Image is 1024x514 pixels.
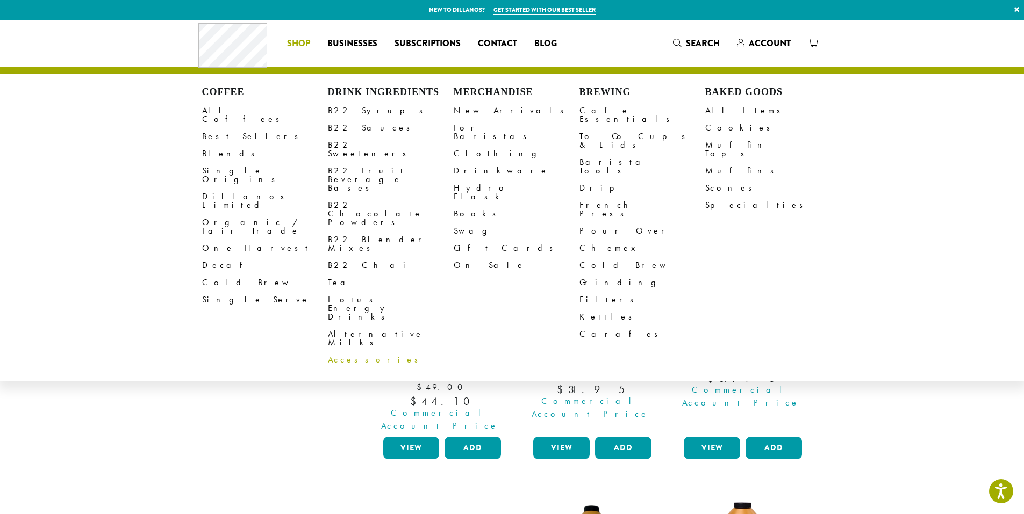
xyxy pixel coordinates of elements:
[557,382,568,396] span: $
[454,179,579,205] a: Hydro Flask
[410,394,474,408] bdi: 44.10
[705,119,831,136] a: Cookies
[579,128,705,154] a: To-Go Cups & Lids
[328,325,454,351] a: Alternative Milks
[579,222,705,240] a: Pour Over
[579,86,705,98] h4: Brewing
[454,119,579,145] a: For Baristas
[328,162,454,197] a: B22 Fruit Beverage Bases
[202,291,328,308] a: Single Serve
[202,162,328,188] a: Single Origins
[534,37,557,50] span: Blog
[202,86,328,98] h4: Coffee
[579,179,705,197] a: Drip
[410,394,421,408] span: $
[328,351,454,368] a: Accessories
[328,119,454,136] a: B22 Sauces
[705,86,831,98] h4: Baked Goods
[327,37,377,50] span: Businesses
[454,162,579,179] a: Drinkware
[202,257,328,274] a: Decaf
[749,37,791,49] span: Account
[328,231,454,257] a: B22 Blender Mixes
[454,222,579,240] a: Swag
[595,437,651,459] button: Add
[746,437,802,459] button: Add
[202,102,328,128] a: All Coffees
[328,136,454,162] a: B22 Sweeteners
[579,308,705,325] a: Kettles
[454,257,579,274] a: On Sale
[533,437,590,459] a: View
[579,291,705,308] a: Filters
[557,382,628,396] bdi: 31.95
[417,381,426,393] span: $
[454,145,579,162] a: Clothing
[579,197,705,222] a: French Press
[278,35,319,52] a: Shop
[383,437,440,459] a: View
[677,383,805,409] span: Commercial Account Price
[445,437,501,459] button: Add
[684,437,740,459] a: View
[328,274,454,291] a: Tea
[686,37,720,49] span: Search
[705,197,831,214] a: Specialties
[395,37,461,50] span: Subscriptions
[202,128,328,145] a: Best Sellers
[328,102,454,119] a: B22 Syrups
[493,5,596,15] a: Get started with our best seller
[579,240,705,257] a: Chemex
[202,274,328,291] a: Cold Brew
[705,162,831,179] a: Muffins
[664,34,728,52] a: Search
[478,37,517,50] span: Contact
[579,102,705,128] a: Cafe Essentials
[376,407,504,432] span: Commercial Account Price
[454,86,579,98] h4: Merchandise
[454,102,579,119] a: New Arrivals
[328,86,454,98] h4: Drink Ingredients
[417,381,468,393] bdi: 49.00
[287,37,310,50] span: Shop
[454,240,579,257] a: Gift Cards
[454,205,579,222] a: Books
[202,214,328,240] a: Organic / Fair Trade
[202,240,328,257] a: One Harvest
[705,102,831,119] a: All Items
[328,257,454,274] a: B22 Chai
[579,274,705,291] a: Grinding
[202,188,328,214] a: Dillanos Limited
[579,257,705,274] a: Cold Brew
[526,395,654,421] span: Commercial Account Price
[328,291,454,325] a: Lotus Energy Drinks
[579,154,705,179] a: Barista Tools
[705,179,831,197] a: Scones
[202,145,328,162] a: Blends
[328,197,454,231] a: B22 Chocolate Powders
[579,325,705,343] a: Carafes
[705,136,831,162] a: Muffin Tops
